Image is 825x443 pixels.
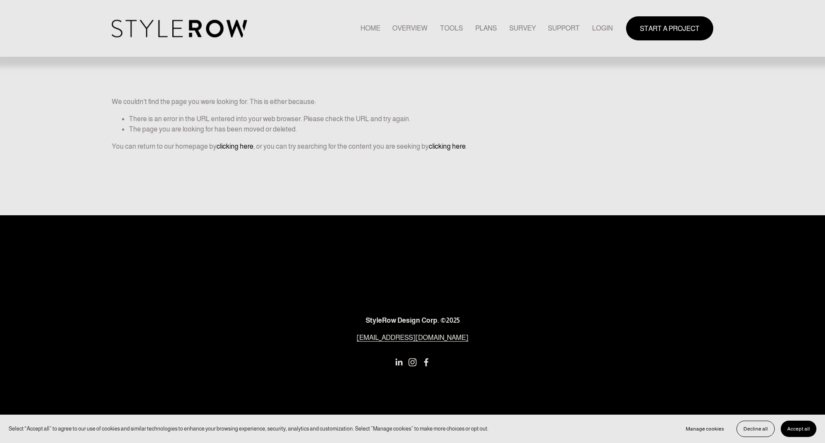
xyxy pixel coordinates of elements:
span: Manage cookies [686,426,724,432]
a: [EMAIL_ADDRESS][DOMAIN_NAME] [357,333,468,343]
img: StyleRow [112,20,247,37]
p: We couldn't find the page you were looking for. This is either because: [112,64,713,107]
a: LOGIN [592,22,613,34]
a: clicking here [217,143,254,150]
li: The page you are looking for has been moved or deleted. [129,124,713,134]
a: OVERVIEW [392,22,428,34]
p: You can return to our homepage by , or you can try searching for the content you are seeking by . [112,141,713,152]
span: Decline all [743,426,768,432]
button: Accept all [781,421,816,437]
button: Manage cookies [679,421,730,437]
a: SURVEY [509,22,536,34]
li: There is an error in the URL entered into your web browser. Please check the URL and try again. [129,114,713,124]
a: TOOLS [440,22,463,34]
a: PLANS [475,22,497,34]
strong: StyleRow Design Corp. ©2025 [366,317,460,324]
a: folder dropdown [548,22,580,34]
span: SUPPORT [548,23,580,34]
a: HOME [361,22,380,34]
a: Facebook [422,358,431,367]
span: Accept all [787,426,810,432]
a: LinkedIn [394,358,403,367]
button: Decline all [736,421,775,437]
p: Select “Accept all” to agree to our use of cookies and similar technologies to enhance your brows... [9,425,489,433]
a: Instagram [408,358,417,367]
a: clicking here [429,143,466,150]
a: START A PROJECT [626,16,713,40]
